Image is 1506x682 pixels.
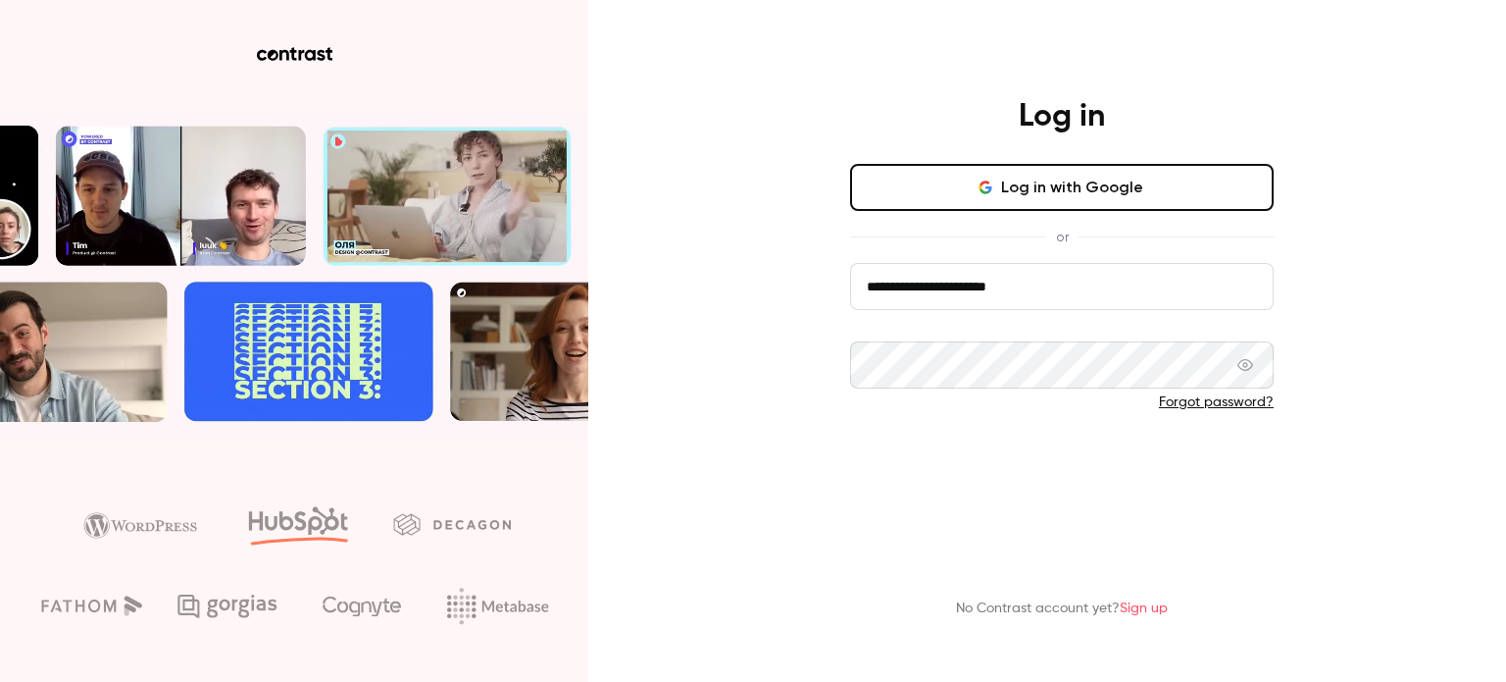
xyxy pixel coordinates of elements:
[1019,97,1105,136] h4: Log in
[850,164,1274,211] button: Log in with Google
[1046,227,1079,247] span: or
[850,444,1274,491] button: Log in
[1159,395,1274,409] a: Forgot password?
[393,513,511,535] img: decagon
[1120,602,1168,615] a: Sign up
[956,599,1168,619] p: No Contrast account yet?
